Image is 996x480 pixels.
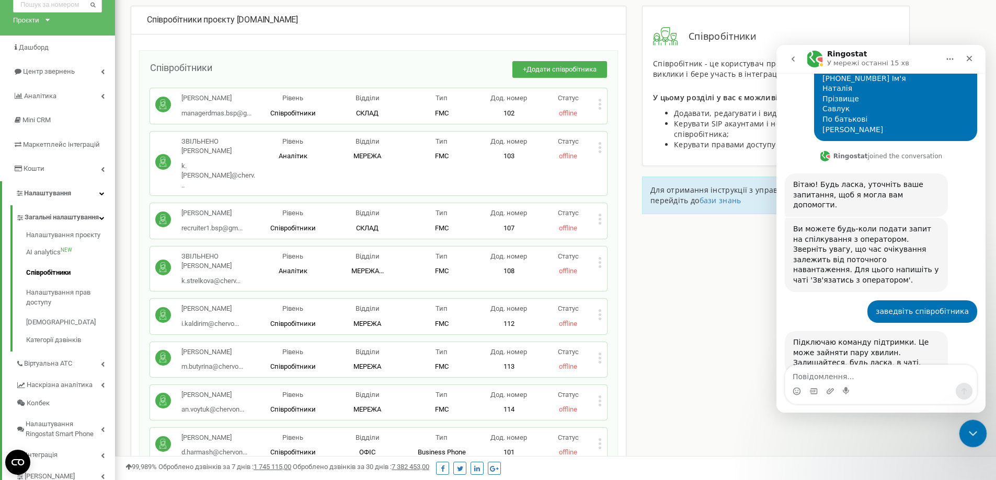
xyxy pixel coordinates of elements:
span: 99,989% [125,463,157,471]
span: FMC [435,152,449,160]
p: 114 [479,405,539,415]
span: СКЛАД [356,109,379,117]
span: Business Phone [418,448,466,456]
span: Аналiтика [24,92,56,100]
span: Відділи [356,348,380,356]
span: СКЛАД [356,224,379,232]
a: Співробітники [26,263,115,283]
div: [DOMAIN_NAME] [147,14,610,26]
span: FMC [435,362,449,370]
span: offline [559,362,577,370]
span: Співробітники [270,448,316,456]
span: Статус [558,209,579,217]
span: Статус [558,348,579,356]
span: Співробітник - це користувач проєкту, який здійснює і приймає виклики і бере участь в інтеграції ... [653,58,894,79]
span: Наскрізна аналітика [27,380,93,390]
p: 112 [479,319,539,329]
p: 107 [479,224,539,233]
a: Інтеграція [16,443,115,464]
a: Наскрізна аналітика [16,373,115,394]
span: m.butyrina@chervo... [181,362,243,370]
span: Статус [558,434,579,441]
span: Віртуальна АТС [24,359,72,369]
span: offline [559,109,577,117]
span: an.voytuk@chervon... [181,405,244,413]
span: offline [559,448,577,456]
span: Загальні налаштування [25,213,99,223]
span: МЕРЕЖА [353,152,381,160]
span: Співробітники [270,109,316,117]
span: Дод. номер [490,434,527,441]
span: Дод. номер [490,252,527,260]
button: +Додати співробітника [512,61,607,78]
span: FMC [435,109,449,117]
span: Співробітники проєкту [147,15,235,25]
p: [PERSON_NAME] [181,93,251,103]
span: FMC [435,320,449,327]
span: бази знань [700,195,741,205]
span: Дод. номер [490,137,527,145]
span: Відділи [356,137,380,145]
iframe: Intercom live chat [776,45,986,413]
a: [DEMOGRAPHIC_DATA] [26,312,115,333]
a: Загальні налаштування [16,205,115,227]
span: Інтеграція [26,450,58,460]
span: МЕРЕЖА [353,320,381,327]
span: ОФІС [359,448,375,456]
span: Дод. номер [490,94,527,102]
span: Тип [436,209,448,217]
a: Віртуальна АТС [16,352,115,373]
span: Статус [558,391,579,399]
span: FMC [435,267,449,275]
span: МЕРЕЖА [353,362,381,370]
span: Статус [558,252,579,260]
span: Відділи [356,391,380,399]
span: Співробітники [270,320,316,327]
p: 103 [479,151,539,161]
span: Дашборд [19,43,49,51]
span: Статус [558,94,579,102]
span: Дод. номер [490,391,527,399]
span: Керувати SIP акаунтами і номерами кожного співробітника; [674,119,842,139]
span: Рівень [282,209,303,217]
span: Колбек [27,399,50,408]
span: Тип [436,391,448,399]
span: Рівень [282,94,303,102]
span: Для отримання інструкції з управління співробітниками проєкту перейдіть до [650,185,895,205]
span: Співробітники [150,62,212,73]
span: Рівень [282,137,303,145]
span: Рівень [282,305,303,312]
p: [PERSON_NAME] [181,208,243,218]
button: Open CMP widget [5,450,30,475]
span: Співробітники [270,405,316,413]
span: Дод. номер [490,348,527,356]
span: Додати співробітника [526,65,597,73]
span: Співробітники [270,362,316,370]
span: offline [559,152,577,160]
p: [PERSON_NAME] [181,433,247,443]
span: offline [559,405,577,413]
span: Оброблено дзвінків за 7 днів : [158,463,291,471]
span: d.harmash@chervon... [181,448,247,456]
span: Аналітик [279,267,307,275]
span: Відділи [356,434,380,441]
p: ЗВІЛЬНЕНО [PERSON_NAME] [181,252,256,271]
